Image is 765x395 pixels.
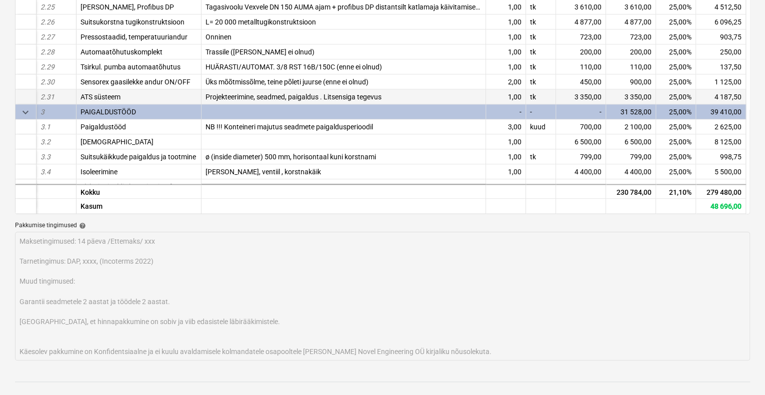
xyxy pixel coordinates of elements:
[40,153,50,161] span: 3.3
[696,104,746,119] div: 39 410,00
[40,138,50,146] span: 3.2
[696,149,746,164] div: 998,75
[15,222,750,230] div: Pakkumise tingimused
[696,44,746,59] div: 250,00
[526,74,556,89] div: tk
[80,3,174,11] span: Auma ajam, Profibus DP
[486,119,526,134] div: 3,00
[526,14,556,29] div: tk
[696,164,746,179] div: 5 500,00
[696,59,746,74] div: 137,50
[486,59,526,74] div: 1,00
[556,59,606,74] div: 110,00
[606,134,656,149] div: 6 500,00
[80,123,126,131] span: Paigaldustööd
[715,347,765,395] div: Vestlusvidin
[656,89,696,104] div: 25,00%
[556,29,606,44] div: 723,00
[205,63,382,71] span: HUÄRASTI/AUTOMAT. 3/8 RST 16B/150C (enne ei olnud)
[486,29,526,44] div: 1,00
[656,164,696,179] div: 25,00%
[556,14,606,29] div: 4 877,00
[656,29,696,44] div: 25,00%
[696,183,746,198] div: 279 480,00
[656,74,696,89] div: 25,00%
[40,168,50,176] span: 3.4
[40,33,54,41] span: 2.27
[80,48,162,56] span: Automaatõhutuskomplekt
[556,179,606,194] div: 10 600,00
[80,153,196,161] span: Suitsukäikkude paigaldus ja tootmine
[606,59,656,74] div: 110,00
[205,183,310,191] span: Lisandub ATS install, pistikupesad
[80,63,180,71] span: Tsirkul. pumba automaatõhutus
[526,59,556,74] div: tk
[606,119,656,134] div: 2 100,00
[486,14,526,29] div: 1,00
[606,183,656,198] div: 230 784,00
[696,134,746,149] div: 8 125,00
[40,183,50,191] span: 3.5
[556,149,606,164] div: 799,00
[205,78,368,86] span: Üks mõõtmissõlme, teine põleti juurse (enne ei olnud)
[606,74,656,89] div: 900,00
[486,164,526,179] div: 1,00
[19,106,31,118] span: Ahenda kategooria
[696,119,746,134] div: 2 625,00
[486,89,526,104] div: 1,00
[80,183,223,191] span: Elektripaigaldis konteineris + kilp
[40,48,54,56] span: 2.28
[696,198,746,213] div: 48 696,00
[40,93,54,101] span: 2.31
[526,149,556,164] div: tk
[656,59,696,74] div: 25,00%
[205,93,381,101] span: Projekteerimine, seadmed, paigaldus . Litsensiga tegevus
[486,179,526,194] div: 1,00
[696,29,746,44] div: 903,75
[15,232,750,361] textarea: Maksetingimused: 14 päeva /Ettemaks/ xxx Tarnetingimus: DAP, xxxx, (Incoterms 2022) Muud tingimus...
[556,74,606,89] div: 450,00
[696,179,746,194] div: 13 250,00
[606,149,656,164] div: 799,00
[205,168,321,176] span: Trass, ventiil , korstnakäik
[526,119,556,134] div: kuud
[656,134,696,149] div: 25,00%
[556,134,606,149] div: 6 500,00
[606,89,656,104] div: 3 350,00
[556,89,606,104] div: 3 350,00
[76,198,201,213] div: Kasum
[77,222,86,229] span: help
[80,18,184,26] span: Suitsukorstna tugikonstruktsioon
[656,149,696,164] div: 25,00%
[656,104,696,119] div: 25,00%
[606,164,656,179] div: 4 400,00
[80,33,187,41] span: Pressostaadid, temperatuuriandur
[80,138,153,146] span: Torutööd
[40,63,54,71] span: 2.29
[205,33,231,41] span: Onninen
[656,179,696,194] div: 25,00%
[696,89,746,104] div: 4 187,50
[205,18,316,26] span: L= 20 000 metalltugikonstruktsioon
[80,108,136,116] span: PAIGALDUSTÖÖD
[486,74,526,89] div: 2,00
[656,183,696,198] div: 21,10%
[526,104,556,119] div: -
[205,153,376,161] span: ø (inside diameter) 500 mm, horisontaal kuni korstnami
[40,108,44,116] span: 3
[205,123,373,131] span: NB !!! Konteineri majutus seadmete paigaldusperioodil
[205,3,482,11] span: Tagasivoolu Vexvele DN 150 AUMA ajam + profibus DP distantsilt katlamaja käivitamiseks
[205,48,314,56] span: Trassile (seda enne ei olnud)
[80,78,190,86] span: Sensorex gaasilekke andur ON/OFF
[606,104,656,119] div: 31 528,00
[40,18,54,26] span: 2.26
[486,149,526,164] div: 1,00
[556,164,606,179] div: 4 400,00
[80,93,120,101] span: ATS süsteem
[40,123,50,131] span: 3.1
[656,119,696,134] div: 25,00%
[40,3,54,11] span: 2.25
[76,183,201,198] div: Kokku
[40,78,54,86] span: 2.30
[606,14,656,29] div: 4 877,00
